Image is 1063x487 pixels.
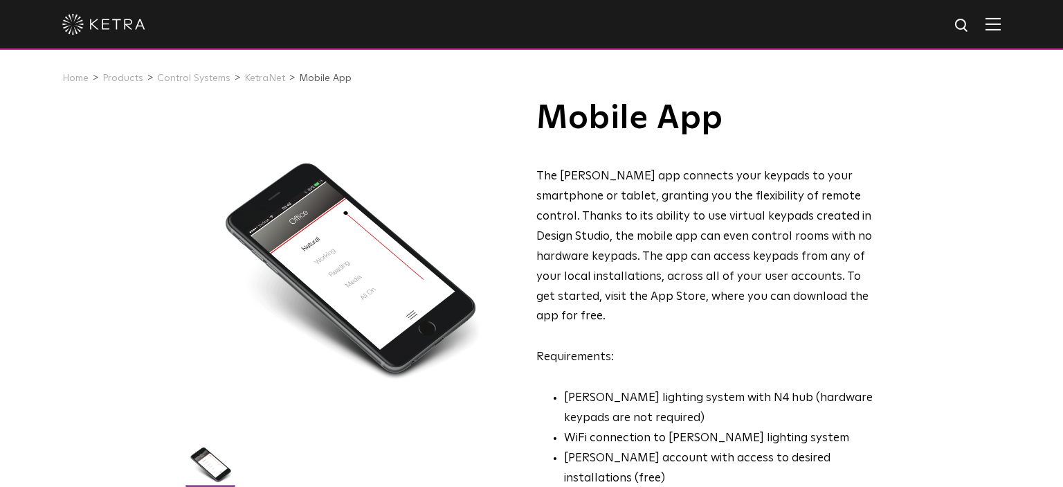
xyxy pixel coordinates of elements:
[985,17,1001,30] img: Hamburger%20Nav.svg
[954,17,971,35] img: search icon
[564,429,873,449] li: WiFi connection to [PERSON_NAME] lighting system
[536,101,873,136] h1: Mobile App
[244,73,285,83] a: KetraNet
[564,389,873,429] li: [PERSON_NAME] lighting system with N4 hub (hardware keypads are not required)
[62,73,89,83] a: Home
[102,73,143,83] a: Products
[157,73,230,83] a: Control Systems
[536,170,872,322] span: The [PERSON_NAME] app connects your keypads to your smartphone or tablet, granting you the flexib...
[299,73,352,83] a: Mobile App
[62,14,145,35] img: ketra-logo-2019-white
[536,351,614,363] span: Requirements:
